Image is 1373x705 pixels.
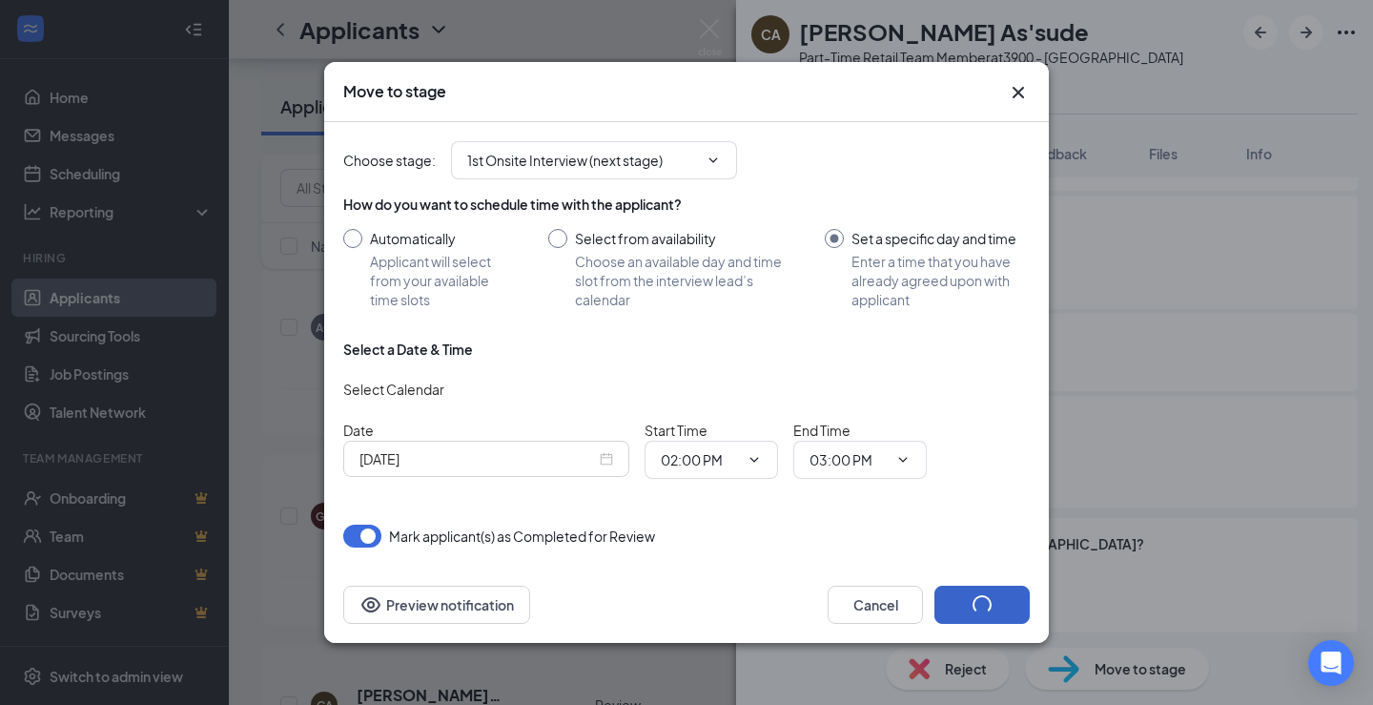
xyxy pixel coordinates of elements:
div: How do you want to schedule time with the applicant? [343,195,1030,214]
svg: ChevronDown [706,153,721,168]
svg: Cross [1007,81,1030,104]
svg: Eye [359,593,382,616]
span: End Time [793,422,850,439]
h3: Move to stage [343,81,446,102]
svg: ChevronDown [895,452,911,467]
button: Cancel [828,586,923,624]
span: Mark applicant(s) as Completed for Review [389,525,655,548]
span: Date [343,422,374,439]
input: End time [809,449,888,470]
button: Preview notificationEye [343,586,530,624]
input: Sep 18, 2025 [359,448,596,469]
span: Select Calendar [343,381,444,398]
div: Select a Date & Time [343,340,473,359]
button: Close [1007,81,1030,104]
div: Open Intercom Messenger [1308,640,1354,686]
svg: ChevronDown [747,452,762,467]
input: Start time [661,449,739,470]
span: Choose stage : [343,150,436,171]
span: Start Time [645,422,707,439]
